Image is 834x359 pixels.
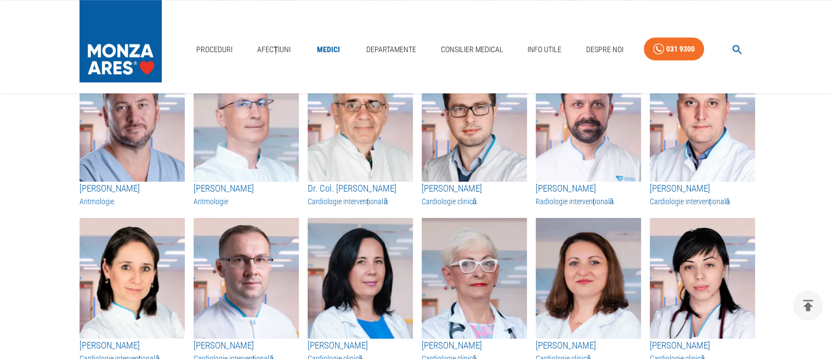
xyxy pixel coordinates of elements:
a: [PERSON_NAME]Aritmologie [194,182,299,207]
a: Consilier Medical [436,38,507,61]
h3: Aritmologie [80,196,185,207]
img: Dr. Dimitrios Lysitsas [80,61,185,182]
img: Dr. Adrian Bucșă [650,61,755,182]
img: Dr. Măriuca Nicotera [80,218,185,339]
div: 031 9300 [666,42,695,56]
a: Dr. Col. [PERSON_NAME]Cardiologie intervențională [308,182,413,207]
h3: [PERSON_NAME] [422,339,527,353]
a: Despre Noi [582,38,628,61]
img: Dr. Florin Matei [194,218,299,339]
h3: Aritmologie [194,196,299,207]
img: Dr. Laurențiu Gulie [536,61,641,182]
a: Departamente [362,38,421,61]
img: Dr. Raluca Naidin [536,218,641,339]
h3: [PERSON_NAME] [650,182,755,196]
button: delete [793,290,823,321]
a: [PERSON_NAME]Cardiologie clinică [422,182,527,207]
h3: [PERSON_NAME] [308,339,413,353]
a: 031 9300 [644,37,704,61]
h3: Radiologie intervențională [536,196,641,207]
h3: Cardiologie intervențională [308,196,413,207]
h3: [PERSON_NAME] [650,339,755,353]
a: Medici [311,38,346,61]
h3: [PERSON_NAME] [536,182,641,196]
img: Dr. Ion Bostan [194,61,299,182]
h3: [PERSON_NAME] [80,182,185,196]
h3: Cardiologie clinică [422,196,527,207]
img: Dr. Alexandra Postu [308,218,413,339]
h3: [PERSON_NAME] [80,339,185,353]
img: Dr. Mihaela Rugină [422,218,527,339]
h3: [PERSON_NAME] [194,182,299,196]
img: Dr. Col. Ionel Droc [308,61,413,182]
h3: Cardiologie intervențională [650,196,755,207]
a: [PERSON_NAME]Aritmologie [80,182,185,207]
a: Afecțiuni [253,38,296,61]
a: Proceduri [192,38,237,61]
a: Info Utile [523,38,566,61]
img: Dr. Ionut Stanca [422,61,527,182]
h3: [PERSON_NAME] [194,339,299,353]
a: [PERSON_NAME]Cardiologie intervențională [650,182,755,207]
h3: Dr. Col. [PERSON_NAME] [308,182,413,196]
a: [PERSON_NAME]Radiologie intervențională [536,182,641,207]
h3: [PERSON_NAME] [536,339,641,353]
h3: [PERSON_NAME] [422,182,527,196]
img: Dr. Liudmila Zamfir - Frunza [650,218,755,339]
